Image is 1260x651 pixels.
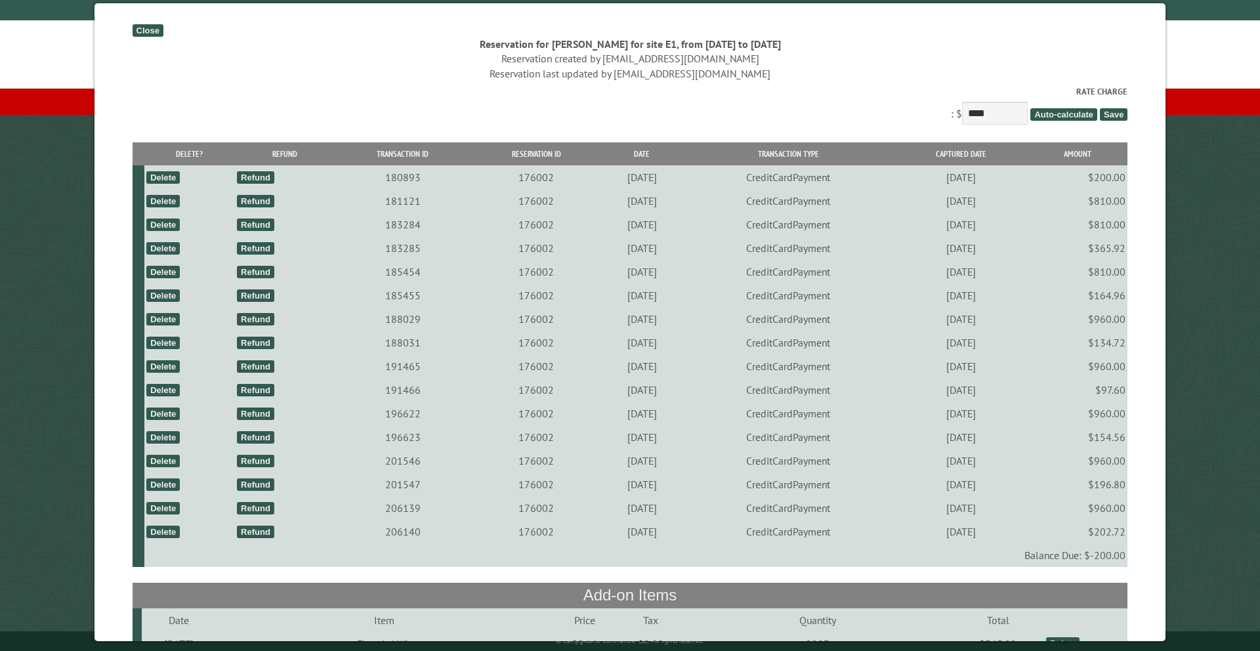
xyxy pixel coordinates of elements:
[471,449,602,472] td: 176002
[146,219,180,231] div: Delete
[601,142,682,165] th: Date
[335,142,471,165] th: Transaction ID
[682,283,894,307] td: CreditCardPayment
[146,478,180,491] div: Delete
[146,313,180,325] div: Delete
[601,331,682,354] td: [DATE]
[551,608,618,632] td: Price
[601,449,682,472] td: [DATE]
[682,520,894,543] td: CreditCardPayment
[601,189,682,213] td: [DATE]
[335,331,471,354] td: 188031
[682,402,894,425] td: CreditCardPayment
[335,354,471,378] td: 191465
[471,402,602,425] td: 176002
[682,378,894,402] td: CreditCardPayment
[1028,236,1127,260] td: $365.92
[237,313,274,325] div: Refund
[1028,165,1127,189] td: $200.00
[894,354,1028,378] td: [DATE]
[952,608,1045,632] td: Total
[1028,449,1127,472] td: $960.00
[237,195,274,207] div: Refund
[556,637,704,645] small: © Campground Commander LLC. All rights reserved.
[601,354,682,378] td: [DATE]
[471,236,602,260] td: 176002
[144,543,1127,567] td: Balance Due: $-200.00
[601,165,682,189] td: [DATE]
[682,213,894,236] td: CreditCardPayment
[618,608,684,632] td: Tax
[133,51,1128,66] div: Reservation created by [EMAIL_ADDRESS][DOMAIN_NAME]
[335,236,471,260] td: 183285
[1046,637,1080,650] div: Delete
[601,472,682,496] td: [DATE]
[237,289,274,302] div: Refund
[237,219,274,231] div: Refund
[682,142,894,165] th: Transaction Type
[471,496,602,520] td: 176002
[1028,142,1127,165] th: Amount
[1028,213,1127,236] td: $810.00
[894,236,1028,260] td: [DATE]
[682,165,894,189] td: CreditCardPayment
[1028,378,1127,402] td: $97.60
[146,431,180,444] div: Delete
[335,449,471,472] td: 201546
[335,425,471,449] td: 196623
[1028,189,1127,213] td: $810.00
[894,165,1028,189] td: [DATE]
[471,354,602,378] td: 176002
[1028,331,1127,354] td: $134.72
[894,496,1028,520] td: [DATE]
[601,378,682,402] td: [DATE]
[894,402,1028,425] td: [DATE]
[146,455,180,467] div: Delete
[682,307,894,331] td: CreditCardPayment
[1028,472,1127,496] td: $196.80
[471,165,602,189] td: 176002
[237,431,274,444] div: Refund
[682,449,894,472] td: CreditCardPayment
[146,337,180,349] div: Delete
[471,283,602,307] td: 176002
[1028,425,1127,449] td: $154.56
[682,331,894,354] td: CreditCardPayment
[471,142,602,165] th: Reservation ID
[142,608,217,632] td: Date
[1028,402,1127,425] td: $960.00
[894,378,1028,402] td: [DATE]
[601,402,682,425] td: [DATE]
[335,496,471,520] td: 206139
[682,425,894,449] td: CreditCardPayment
[601,260,682,283] td: [DATE]
[133,85,1128,128] div: : $
[682,236,894,260] td: CreditCardPayment
[471,260,602,283] td: 176002
[1028,520,1127,543] td: $202.72
[894,283,1028,307] td: [DATE]
[894,472,1028,496] td: [DATE]
[894,307,1028,331] td: [DATE]
[335,189,471,213] td: 181121
[601,213,682,236] td: [DATE]
[335,378,471,402] td: 191466
[682,354,894,378] td: CreditCardPayment
[335,402,471,425] td: 196622
[146,195,180,207] div: Delete
[601,283,682,307] td: [DATE]
[237,526,274,538] div: Refund
[237,455,274,467] div: Refund
[682,260,894,283] td: CreditCardPayment
[335,520,471,543] td: 206140
[601,236,682,260] td: [DATE]
[471,307,602,331] td: 176002
[601,496,682,520] td: [DATE]
[684,608,952,632] td: Quantity
[682,496,894,520] td: CreditCardPayment
[471,378,602,402] td: 176002
[335,165,471,189] td: 180893
[894,260,1028,283] td: [DATE]
[1028,307,1127,331] td: $960.00
[237,266,274,278] div: Refund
